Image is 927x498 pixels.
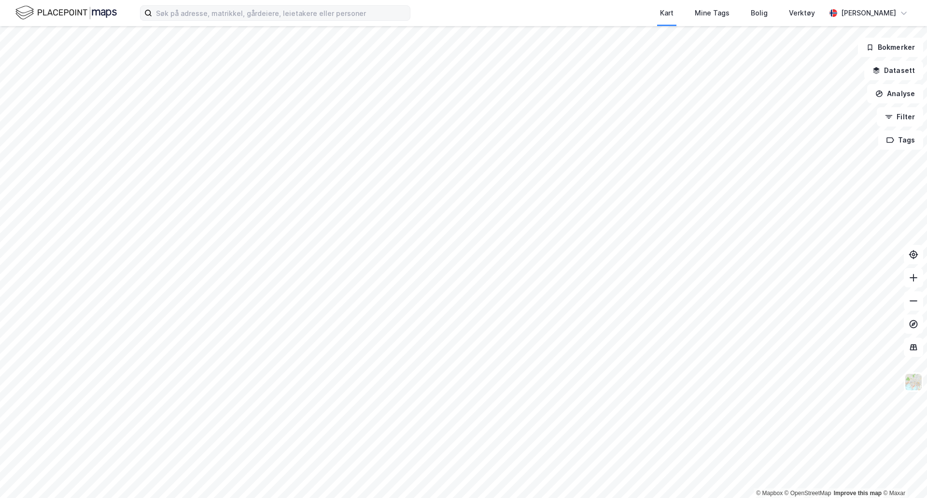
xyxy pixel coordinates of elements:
div: Mine Tags [695,7,730,19]
div: Verktøy [789,7,815,19]
div: Kontrollprogram for chat [879,452,927,498]
iframe: Chat Widget [879,452,927,498]
div: [PERSON_NAME] [841,7,896,19]
div: Bolig [751,7,768,19]
input: Søk på adresse, matrikkel, gårdeiere, leietakere eller personer [152,6,410,20]
div: Kart [660,7,674,19]
img: logo.f888ab2527a4732fd821a326f86c7f29.svg [15,4,117,21]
